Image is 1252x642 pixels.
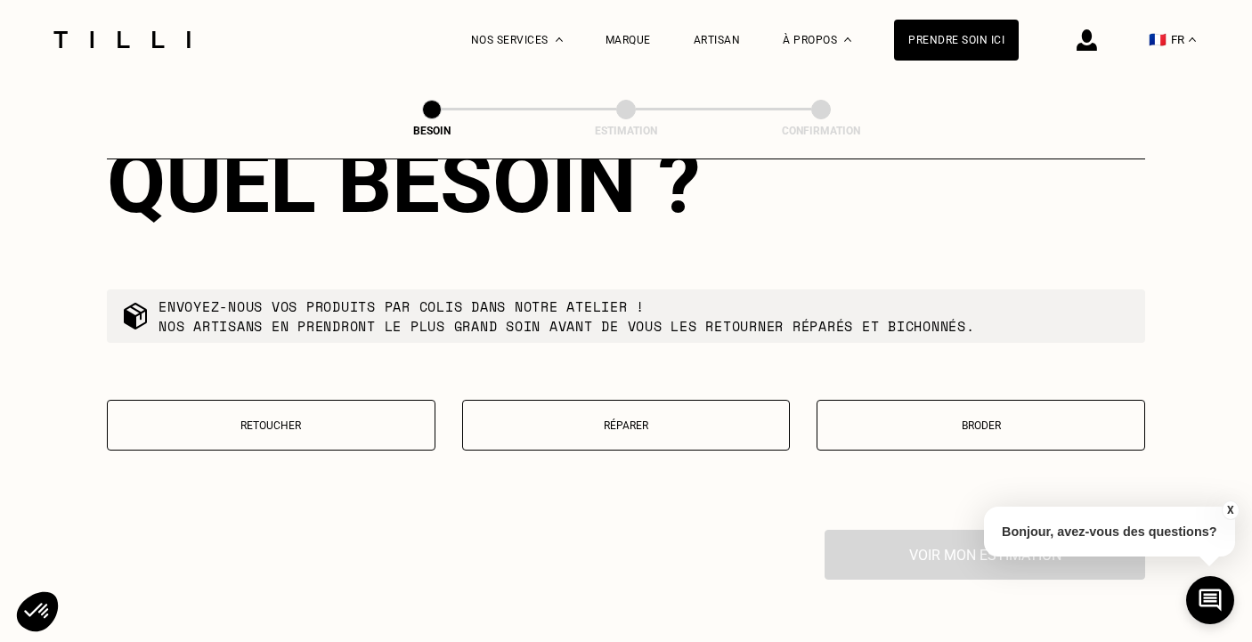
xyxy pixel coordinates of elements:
[1077,29,1097,51] img: icône connexion
[984,507,1235,557] p: Bonjour, avez-vous des questions?
[121,302,150,330] img: commande colis
[894,20,1019,61] a: Prendre soin ici
[159,297,975,336] p: Envoyez-nous vos produits par colis dans notre atelier ! Nos artisans en prendront le plus grand ...
[732,125,910,137] div: Confirmation
[107,133,1145,232] div: Quel besoin ?
[1149,31,1167,48] span: 🇫🇷
[107,400,435,451] button: Retoucher
[844,37,851,42] img: Menu déroulant à propos
[1221,500,1239,520] button: X
[47,31,197,48] img: Logo du service de couturière Tilli
[817,400,1145,451] button: Broder
[462,400,791,451] button: Réparer
[694,34,741,46] a: Artisan
[826,419,1135,432] p: Broder
[537,125,715,137] div: Estimation
[1189,37,1196,42] img: menu déroulant
[472,419,781,432] p: Réparer
[343,125,521,137] div: Besoin
[117,419,426,432] p: Retoucher
[556,37,563,42] img: Menu déroulant
[606,34,651,46] a: Marque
